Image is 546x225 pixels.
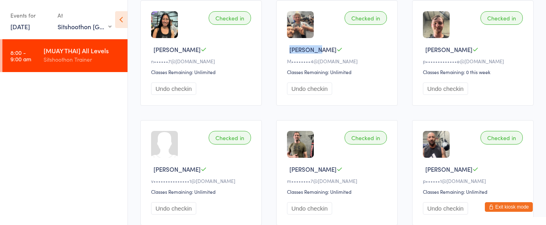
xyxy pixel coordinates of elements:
[423,177,525,184] div: p••••••1@[DOMAIN_NAME]
[425,45,472,54] span: [PERSON_NAME]
[287,202,332,215] button: Undo checkin
[10,9,50,22] div: Events for
[58,9,112,22] div: At
[151,82,196,95] button: Undo checkin
[423,131,450,158] img: image1713253113.png
[425,165,472,173] span: [PERSON_NAME]
[287,58,389,64] div: M••••••••4@[DOMAIN_NAME]
[345,131,387,145] div: Checked in
[423,82,468,95] button: Undo checkin
[423,188,525,195] div: Classes Remaining: Unlimited
[289,165,337,173] span: [PERSON_NAME]
[151,177,253,184] div: v•••••••••••••••1@[DOMAIN_NAME]
[209,131,251,145] div: Checked in
[423,58,525,64] div: p•••••••••••••e@[DOMAIN_NAME]
[423,68,525,75] div: Classes Remaining: 0 this week
[44,55,121,64] div: Sitshoothon Trainer
[151,202,196,215] button: Undo checkin
[480,131,523,145] div: Checked in
[287,11,314,38] img: image1712734786.png
[153,165,201,173] span: [PERSON_NAME]
[423,202,468,215] button: Undo checkin
[151,68,253,75] div: Classes Remaining: Unlimited
[58,22,112,31] div: Sitshoothon [GEOGRAPHIC_DATA]
[151,188,253,195] div: Classes Remaining: Unlimited
[287,177,389,184] div: m••••••••7@[DOMAIN_NAME]
[480,11,523,25] div: Checked in
[287,131,314,158] img: image1720568424.png
[10,22,30,31] a: [DATE]
[151,11,178,38] img: image1724056341.png
[209,11,251,25] div: Checked in
[423,11,450,38] img: image1734127442.png
[287,82,332,95] button: Undo checkin
[287,188,389,195] div: Classes Remaining: Unlimited
[10,49,31,62] time: 8:00 - 9:00 am
[2,39,128,72] a: 8:00 -9:00 am[MUAY THAI] All LevelsSitshoothon Trainer
[153,45,201,54] span: [PERSON_NAME]
[151,58,253,64] div: n••••••7@[DOMAIN_NAME]
[44,46,121,55] div: [MUAY THAI] All Levels
[485,202,533,212] button: Exit kiosk mode
[289,45,337,54] span: [PERSON_NAME]
[287,68,389,75] div: Classes Remaining: Unlimited
[345,11,387,25] div: Checked in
